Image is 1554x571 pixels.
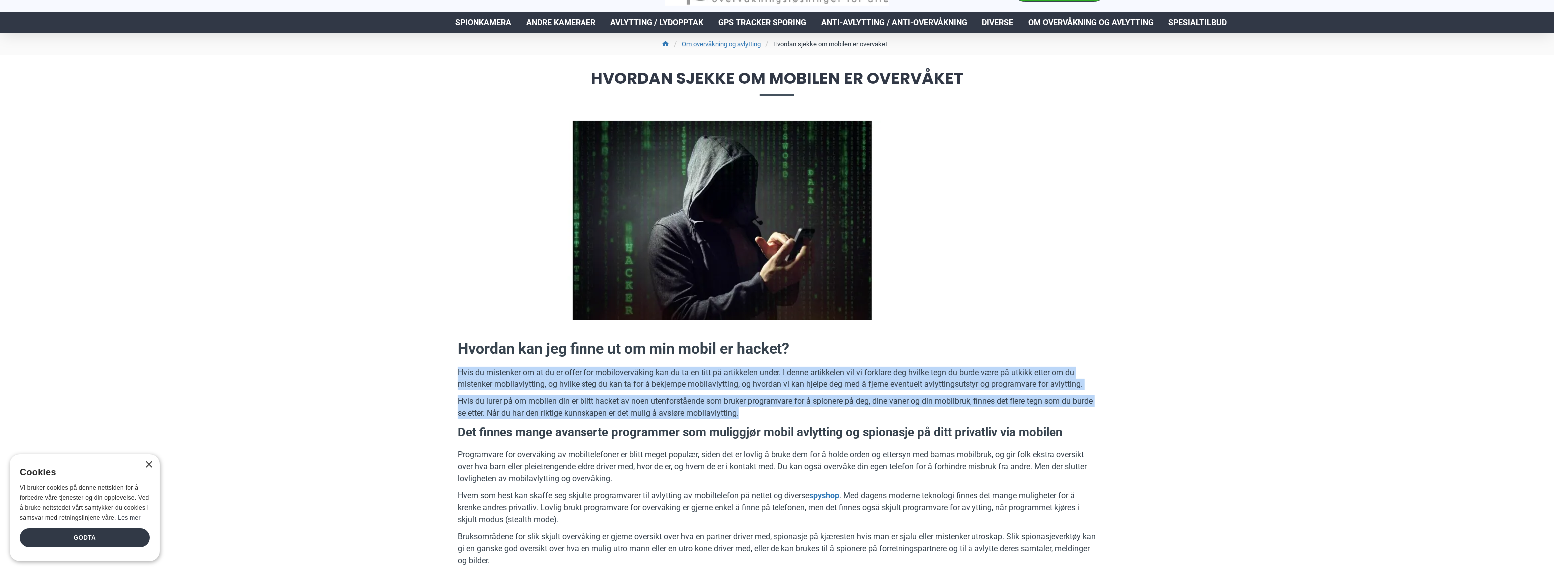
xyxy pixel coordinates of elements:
[118,514,140,521] a: Les mer, opens a new window
[458,338,1096,359] h2: Hvordan kan jeg finne ut om min mobil er hacket?
[20,462,143,483] div: Cookies
[974,12,1021,33] a: Diverse
[448,70,1106,96] span: Hvordan sjekke om mobilen er overvåket
[458,490,1096,526] p: Hvem som hest kan skaffe seg skjulte programvarer til avlytting av mobiltelefon på nettet og dive...
[455,17,511,29] span: Spionkamera
[603,12,711,33] a: Avlytting / Lydopptak
[526,17,595,29] span: Andre kameraer
[448,12,519,33] a: Spionkamera
[1161,12,1234,33] a: Spesialtilbud
[145,461,152,469] div: Close
[809,490,839,502] a: spyshop
[458,367,1096,390] p: Hvis du mistenker om at du er offer for mobilovervåking kan du ta en titt på artikkelen under. I ...
[610,17,703,29] span: Avlytting / Lydopptak
[458,424,1096,441] h3: Det finnes mange avanserte programmer som muliggjør mobil avlytting og spionasje på ditt privatli...
[682,39,761,49] a: Om overvåkning og avlytting
[20,484,149,521] span: Vi bruker cookies på denne nettsiden for å forbedre våre tjenester og din opplevelse. Ved å bruke...
[519,12,603,33] a: Andre kameraer
[814,12,974,33] a: Anti-avlytting / Anti-overvåkning
[718,17,806,29] span: GPS Tracker Sporing
[711,12,814,33] a: GPS Tracker Sporing
[982,17,1013,29] span: Diverse
[20,528,150,547] div: Godta
[1021,12,1161,33] a: Om overvåkning og avlytting
[458,395,1096,419] p: Hvis du lurer på om mobilen din er blitt hacket av noen utenforstående som bruker programvare for...
[458,121,986,320] img: Hvordan sjekke om mobilen er overvåket
[1168,17,1227,29] span: Spesialtilbud
[458,531,1096,567] p: Bruksområdene for slik skjult overvåking er gjerne oversikt over hva en partner driver med, spion...
[821,17,967,29] span: Anti-avlytting / Anti-overvåkning
[1028,17,1154,29] span: Om overvåkning og avlytting
[458,449,1096,485] p: Programvare for overvåking av mobiltelefoner er blitt meget populær, siden det er lovlig å bruke ...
